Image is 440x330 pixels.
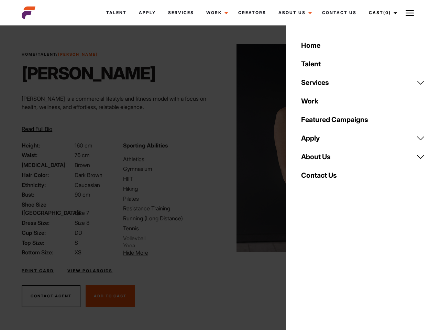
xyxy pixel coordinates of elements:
[75,209,89,216] span: Size 7
[22,6,35,20] img: cropped-aefm-brand-fav-22-square.png
[75,162,90,168] span: Brown
[200,3,232,22] a: Work
[297,129,429,147] a: Apply
[22,52,36,57] a: Home
[297,166,429,185] a: Contact Us
[22,268,54,274] a: Print Card
[75,152,90,158] span: 76 cm
[22,181,73,189] span: Ethnicity:
[86,285,135,308] button: Add To Cast
[272,3,316,22] a: About Us
[22,63,155,84] h1: [PERSON_NAME]
[75,229,82,236] span: DD
[22,190,73,199] span: Bust:
[75,191,90,198] span: 90 cm
[75,181,100,188] span: Caucasian
[22,161,73,169] span: [MEDICAL_DATA]:
[123,249,148,256] span: Hide More
[297,55,429,73] a: Talent
[162,3,200,22] a: Services
[22,285,80,308] button: Contact Agent
[22,117,216,141] p: Through her modeling and wellness brand, HEAL, she inspires others on their wellness journeys—cha...
[22,239,73,247] span: Top Size:
[123,204,216,212] li: Resistance Training
[297,110,429,129] a: Featured Campaigns
[123,155,216,163] li: Athletics
[75,249,81,256] span: XS
[363,3,401,22] a: Cast(0)
[22,200,73,217] span: Shoe Size ([GEOGRAPHIC_DATA]):
[22,95,216,111] p: [PERSON_NAME] is a commercial lifestyle and fitness model with a focus on health, wellness, and e...
[123,195,216,203] li: Pilates
[297,147,429,166] a: About Us
[133,3,162,22] a: Apply
[123,214,216,222] li: Running (Long Distance)
[67,268,112,274] a: View Polaroids
[22,219,73,227] span: Dress Size:
[22,171,73,179] span: Hair Color:
[38,52,56,57] a: Talent
[297,73,429,92] a: Services
[75,239,78,246] span: S
[123,241,191,247] li: Yoga
[232,3,272,22] a: Creators
[297,92,429,110] a: Work
[22,229,73,237] span: Cup Size:
[100,3,133,22] a: Talent
[22,248,73,256] span: Bottom Size:
[123,224,216,232] li: Tennis
[58,52,98,57] strong: [PERSON_NAME]
[22,125,52,132] span: Read Full Bio
[75,219,89,226] span: Size 8
[22,125,52,133] button: Read Full Bio
[123,175,216,183] li: HIIT
[316,3,363,22] a: Contact Us
[123,234,191,240] li: Volleyball
[297,36,429,55] a: Home
[75,172,102,178] span: Dark Brown
[123,142,168,149] strong: Sporting Abilities
[22,151,73,159] span: Waist:
[75,142,92,149] span: 160 cm
[22,141,73,150] span: Height:
[123,165,216,173] li: Gymnasium
[406,9,414,17] img: Burger icon
[22,52,98,57] span: / /
[123,185,216,193] li: Hiking
[383,10,391,15] span: (0)
[94,294,126,298] span: Add To Cast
